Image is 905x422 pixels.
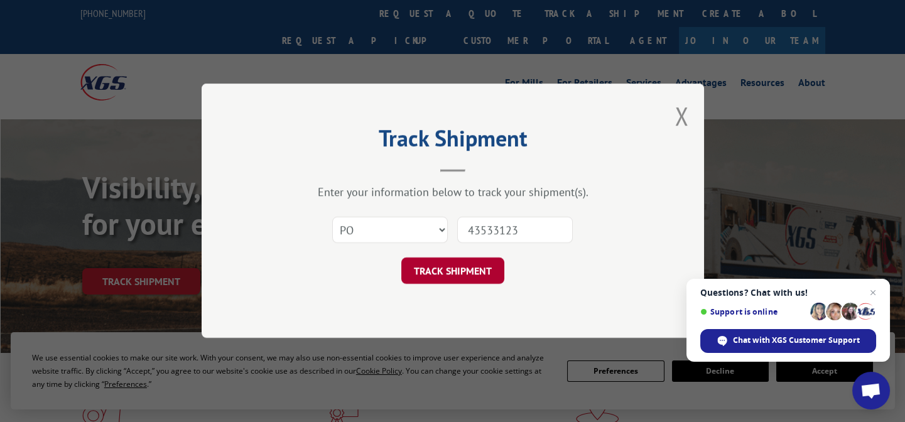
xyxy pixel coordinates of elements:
h2: Track Shipment [264,129,641,153]
div: Enter your information below to track your shipment(s). [264,185,641,200]
span: Support is online [700,307,806,316]
button: Close modal [675,99,688,133]
span: Chat with XGS Customer Support [700,329,876,353]
a: Open chat [852,372,890,409]
span: Questions? Chat with us! [700,288,876,298]
input: Number(s) [457,217,573,244]
span: Chat with XGS Customer Support [733,335,860,346]
button: TRACK SHIPMENT [401,258,504,284]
